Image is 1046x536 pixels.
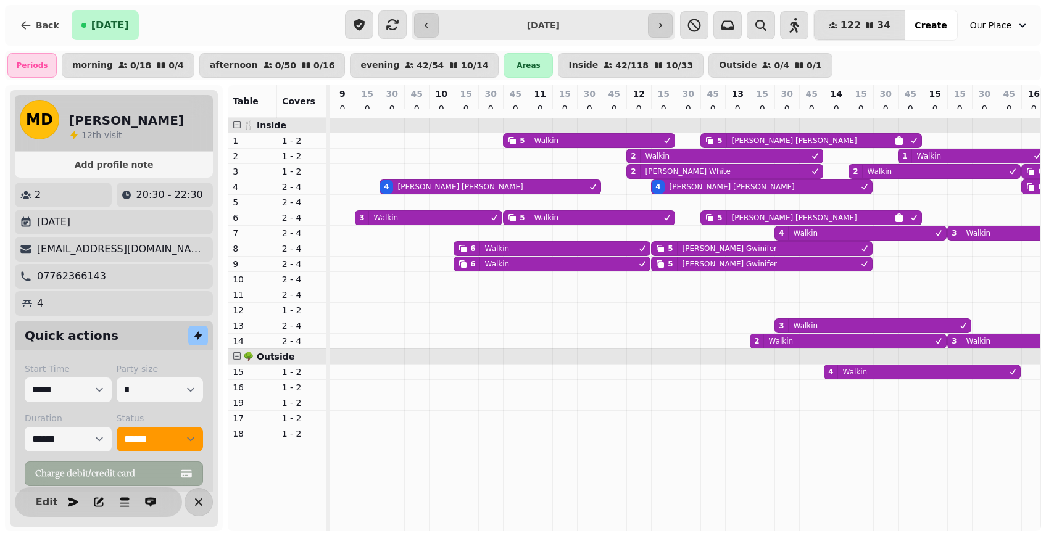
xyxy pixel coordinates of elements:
span: Add profile note [30,160,198,169]
p: 0 [609,102,619,115]
div: 3 [952,228,957,238]
p: 0 [733,102,742,115]
p: Walkin [374,213,399,223]
p: 45 [608,88,620,100]
div: 4 [384,182,389,192]
p: 8 [233,242,272,255]
span: [DATE] [91,20,129,30]
div: Periods [7,53,57,78]
p: 4 [37,296,43,311]
p: [DATE] [37,215,70,229]
div: 6 [470,244,475,254]
div: 4 [828,367,833,377]
p: 16 [233,381,272,394]
p: 15 [756,88,768,100]
div: 5 [520,213,525,223]
p: 30 [781,88,792,100]
p: 2 - 4 [282,181,322,193]
p: [PERSON_NAME] Gwinifer [683,259,777,269]
p: 0 [683,102,693,115]
button: 12234 [814,10,906,40]
span: Charge debit/credit card [35,469,178,478]
div: 2 [754,336,759,346]
p: 15 [558,88,570,100]
button: Create [905,10,957,40]
div: 2 [631,151,636,161]
p: 2 [233,150,272,162]
p: Walkin [794,321,818,331]
div: 6 [1038,182,1043,192]
p: 15 [855,88,866,100]
p: 12 [233,304,272,316]
p: 45 [509,88,521,100]
span: 🍴 Inside [243,120,286,130]
h2: [PERSON_NAME] [69,112,184,129]
p: 1 - 2 [282,304,322,316]
p: 0 [535,102,545,115]
div: 6 [470,259,475,269]
button: Our Place [963,14,1036,36]
span: Our Place [970,19,1011,31]
label: Start Time [25,363,112,375]
p: Walkin [868,167,892,176]
p: 0 [658,102,668,115]
p: 15 [657,88,669,100]
p: 2 - 4 [282,196,322,208]
p: 9 [339,88,346,100]
p: 0 [757,102,767,115]
span: 🌳 Outside [243,352,294,361]
p: 18 [233,427,272,440]
p: Walkin [534,213,559,223]
p: 10 / 33 [666,61,693,70]
label: Duration [25,412,112,424]
p: 0 [584,102,594,115]
p: 0 [510,102,520,115]
p: 30 [583,88,595,100]
p: evening [360,60,399,70]
p: 2 - 4 [282,212,322,224]
div: 3 [359,213,364,223]
h2: Quick actions [25,327,118,344]
label: Status [117,412,204,424]
p: Inside [568,60,598,70]
p: 07762366143 [37,269,106,284]
button: Add profile note [20,157,208,173]
span: 34 [877,20,890,30]
button: Charge debit/credit card [25,461,203,486]
p: 0 / 4 [774,61,789,70]
span: MD [26,112,53,127]
div: 5 [717,136,722,146]
div: 2 [631,167,636,176]
p: 0 [782,102,792,115]
p: Walkin [769,336,794,346]
p: 13 [731,88,743,100]
p: 14 [830,88,842,100]
p: Walkin [794,228,818,238]
p: 0 [387,102,397,115]
div: 5 [668,259,673,269]
p: 2 - 4 [282,320,322,332]
button: afternoon0/500/16 [199,53,346,78]
p: afternoon [210,60,258,70]
p: Walkin [966,228,991,238]
p: 0 [955,102,965,115]
label: Party size [117,363,204,375]
p: 1 - 2 [282,397,322,409]
p: 0 [979,102,989,115]
p: 11 [233,289,272,301]
p: 0 / 4 [168,61,184,70]
p: 1 - 2 [282,427,322,440]
p: Walkin [485,244,510,254]
div: 6 [1038,167,1043,176]
p: 1 [233,134,272,147]
p: 30 [978,88,990,100]
p: 0 [436,102,446,115]
p: 20:30 - 22:30 [136,188,203,202]
p: 45 [805,88,817,100]
div: 3 [952,336,957,346]
p: 0 [461,102,471,115]
p: 30 [484,88,496,100]
p: [PERSON_NAME] White [645,167,731,176]
p: 0 [486,102,496,115]
p: Walkin [485,259,510,269]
